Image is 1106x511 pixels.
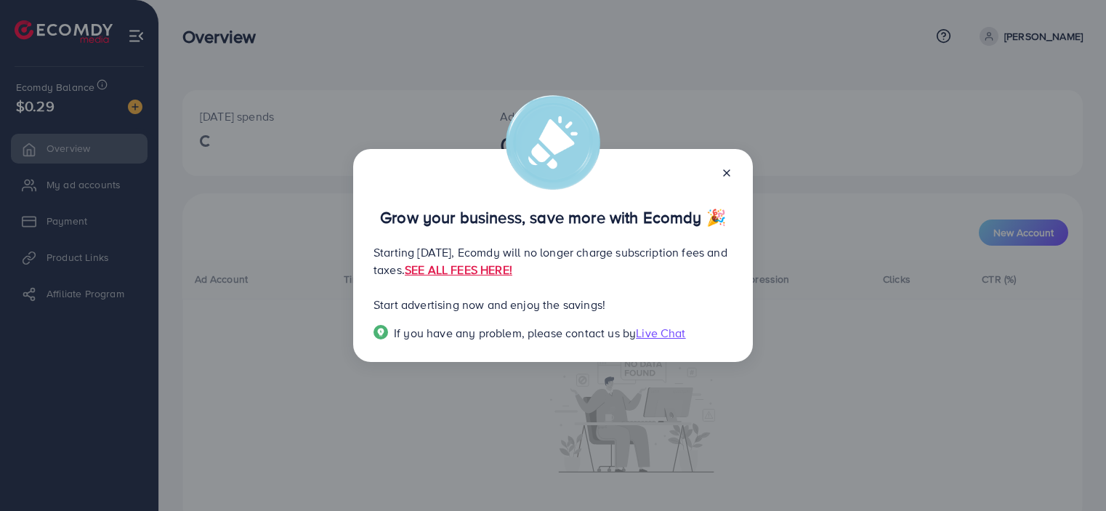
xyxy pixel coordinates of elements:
a: SEE ALL FEES HERE! [405,262,512,278]
img: alert [506,95,600,190]
p: Grow your business, save more with Ecomdy 🎉 [374,209,732,226]
span: Live Chat [636,325,685,341]
p: Start advertising now and enjoy the savings! [374,296,732,313]
p: Starting [DATE], Ecomdy will no longer charge subscription fees and taxes. [374,244,732,278]
span: If you have any problem, please contact us by [394,325,636,341]
img: Popup guide [374,325,388,339]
